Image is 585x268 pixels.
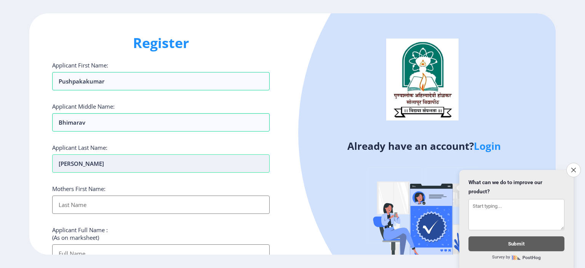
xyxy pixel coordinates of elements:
[52,61,108,69] label: Applicant First Name:
[386,39,459,120] img: logo
[52,72,270,90] input: First Name
[52,244,270,263] input: Full Name
[52,226,108,241] label: Applicant Full Name : (As on marksheet)
[52,113,270,132] input: First Name
[52,34,270,52] h1: Register
[52,185,105,193] label: Mothers First Name:
[52,103,115,110] label: Applicant Middle Name:
[52,196,270,214] input: Last Name
[474,139,501,153] a: Login
[52,144,107,151] label: Applicant Last Name:
[298,140,550,152] h4: Already have an account?
[52,154,270,173] input: Last Name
